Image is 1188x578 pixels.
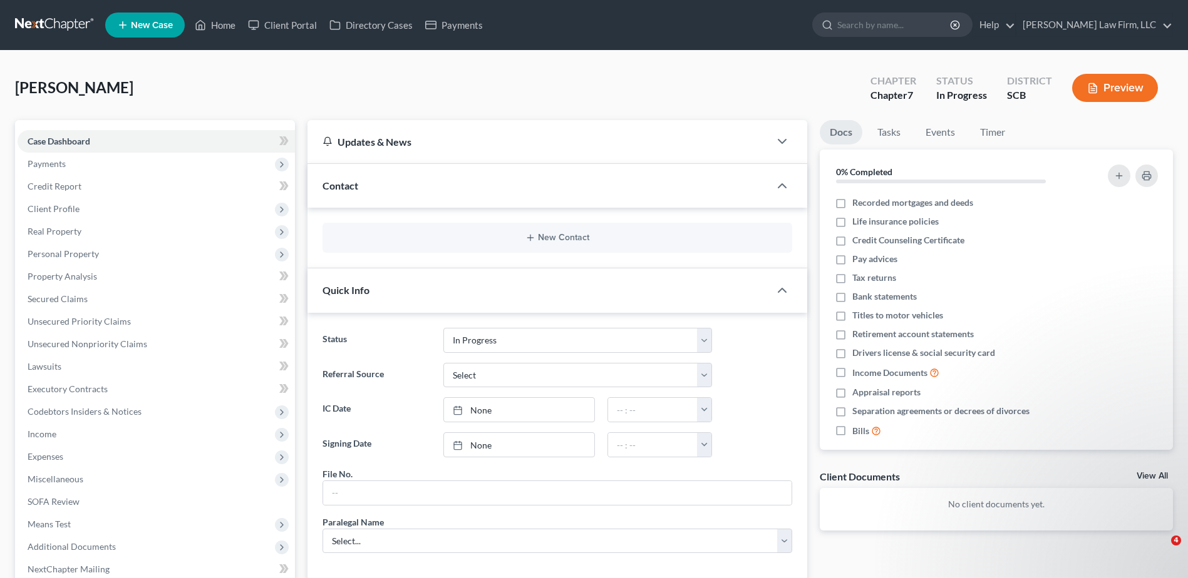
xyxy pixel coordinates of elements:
[444,433,594,457] a: None
[28,519,71,529] span: Means Test
[323,180,358,191] span: Contact
[28,474,83,484] span: Miscellaneous
[444,398,594,422] a: None
[1007,74,1052,88] div: District
[852,253,897,265] span: Pay advices
[28,248,99,259] span: Personal Property
[18,175,295,198] a: Credit Report
[852,347,995,359] span: Drivers license & social security card
[852,405,1030,417] span: Separation agreements or decrees of divorces
[820,120,862,144] a: Docs
[316,432,436,457] label: Signing Date
[316,328,436,353] label: Status
[323,467,353,480] div: File No.
[28,451,63,462] span: Expenses
[28,383,108,394] span: Executory Contracts
[852,234,964,246] span: Credit Counseling Certificate
[820,470,900,483] div: Client Documents
[419,14,489,36] a: Payments
[316,397,436,422] label: IC Date
[870,88,916,103] div: Chapter
[907,89,913,101] span: 7
[28,136,90,146] span: Case Dashboard
[28,158,66,169] span: Payments
[18,378,295,400] a: Executory Contracts
[830,498,1163,510] p: No client documents yet.
[936,88,987,103] div: In Progress
[973,14,1015,36] a: Help
[852,309,943,322] span: Titles to motor vehicles
[1007,88,1052,103] div: SCB
[316,363,436,388] label: Referral Source
[323,515,384,529] div: Paralegal Name
[28,226,81,236] span: Real Property
[870,74,916,88] div: Chapter
[189,14,242,36] a: Home
[867,120,911,144] a: Tasks
[323,284,369,296] span: Quick Info
[916,120,965,144] a: Events
[852,386,921,398] span: Appraisal reports
[18,130,295,153] a: Case Dashboard
[323,481,792,505] input: --
[18,490,295,513] a: SOFA Review
[608,433,698,457] input: -- : --
[837,13,952,36] input: Search by name...
[131,21,173,30] span: New Case
[323,135,755,148] div: Updates & News
[936,74,987,88] div: Status
[970,120,1015,144] a: Timer
[18,288,295,310] a: Secured Claims
[28,203,80,214] span: Client Profile
[18,355,295,378] a: Lawsuits
[28,293,88,304] span: Secured Claims
[836,166,892,177] strong: 0% Completed
[18,310,295,333] a: Unsecured Priority Claims
[852,367,927,379] span: Income Documents
[323,14,419,36] a: Directory Cases
[28,564,110,574] span: NextChapter Mailing
[852,196,973,209] span: Recorded mortgages and deeds
[608,398,698,422] input: -- : --
[28,361,61,372] span: Lawsuits
[852,328,974,340] span: Retirement account statements
[28,428,56,439] span: Income
[28,541,116,552] span: Additional Documents
[15,78,133,96] span: [PERSON_NAME]
[28,496,80,507] span: SOFA Review
[1072,74,1158,102] button: Preview
[852,215,939,228] span: Life insurance policies
[28,338,147,349] span: Unsecured Nonpriority Claims
[28,181,81,191] span: Credit Report
[333,233,782,243] button: New Contact
[852,271,896,284] span: Tax returns
[852,290,917,303] span: Bank statements
[28,271,97,281] span: Property Analysis
[1171,535,1181,545] span: 4
[1145,535,1175,565] iframe: Intercom live chat
[28,406,142,417] span: Codebtors Insiders & Notices
[1016,14,1172,36] a: [PERSON_NAME] Law Firm, LLC
[18,333,295,355] a: Unsecured Nonpriority Claims
[28,316,131,327] span: Unsecured Priority Claims
[1137,472,1168,480] a: View All
[242,14,323,36] a: Client Portal
[18,265,295,288] a: Property Analysis
[852,425,869,437] span: Bills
